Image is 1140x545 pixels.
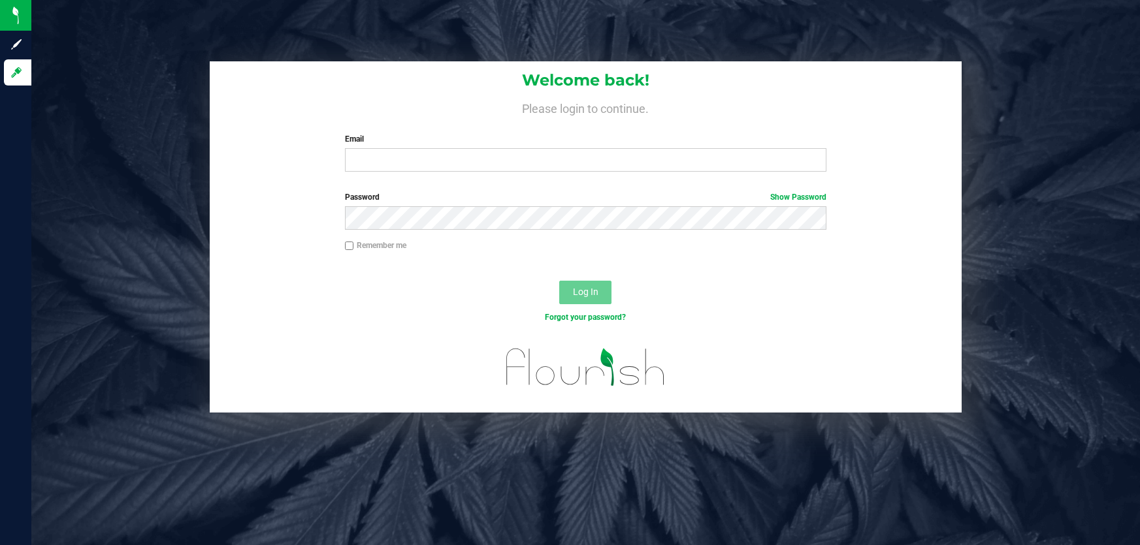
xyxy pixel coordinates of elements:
[492,337,680,397] img: flourish_logo.svg
[210,99,962,115] h4: Please login to continue.
[345,133,827,145] label: Email
[545,313,626,322] a: Forgot your password?
[10,66,23,79] inline-svg: Log in
[345,193,380,202] span: Password
[573,287,598,297] span: Log In
[10,38,23,51] inline-svg: Sign up
[559,281,611,304] button: Log In
[770,193,826,202] a: Show Password
[345,241,354,251] input: Remember me
[210,72,962,89] h1: Welcome back!
[345,240,406,251] label: Remember me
